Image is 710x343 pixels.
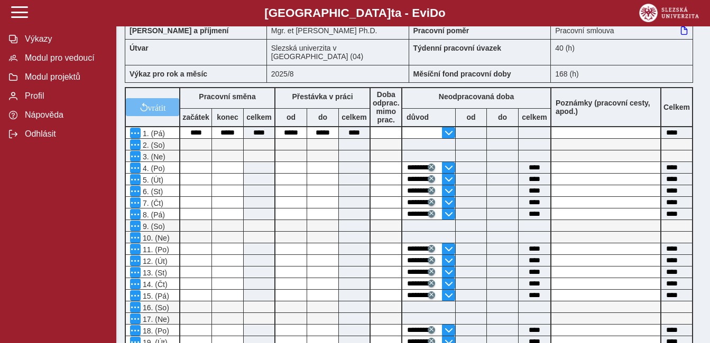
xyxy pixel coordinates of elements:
span: 4. (Po) [141,164,165,173]
button: Menu [130,139,141,150]
b: Doba odprac. mimo prac. [373,90,400,124]
span: 14. (Čt) [141,280,168,289]
button: Menu [130,232,141,243]
div: Pracovní smlouva [551,22,693,39]
span: D [430,6,438,20]
span: Výkazy [22,34,107,44]
span: 2. (So) [141,141,165,149]
button: Menu [130,174,141,185]
b: Poznámky (pracovní cesty, apod.) [551,99,660,116]
b: celkem [244,113,274,121]
span: 8. (Pá) [141,211,165,219]
b: Neodpracovaná doba [439,92,514,101]
span: o [438,6,446,20]
span: 12. (Út) [141,257,168,265]
button: Menu [130,313,141,324]
b: Pracovní směna [199,92,255,101]
b: celkem [339,113,370,121]
img: logo_web_su.png [639,4,699,22]
b: Celkem [663,103,690,111]
button: Menu [130,209,141,220]
span: 7. (Čt) [141,199,163,207]
b: Útvar [130,44,149,52]
span: t [391,6,394,20]
b: [PERSON_NAME] a příjmení [130,26,228,35]
button: Menu [130,163,141,173]
span: 18. (Po) [141,327,169,335]
b: od [275,113,307,121]
b: Přestávka v práci [292,92,353,101]
div: 40 (h) [551,39,693,65]
div: Mgr. et [PERSON_NAME] Ph.D. [267,22,409,39]
span: 1. (Pá) [141,129,165,138]
b: do [307,113,338,121]
span: 17. (Ne) [141,315,170,323]
button: Menu [130,221,141,231]
button: Menu [130,244,141,254]
div: Slezská univerzita v [GEOGRAPHIC_DATA] (04) [267,39,409,65]
span: Nápověda [22,110,107,120]
button: vrátit [126,98,179,116]
b: [GEOGRAPHIC_DATA] a - Evi [32,6,678,20]
button: Menu [130,302,141,312]
span: Modul pro vedoucí [22,53,107,63]
span: 10. (Ne) [141,234,170,242]
button: Menu [130,197,141,208]
span: 15. (Pá) [141,292,169,300]
b: do [487,113,518,121]
b: Pracovní poměr [413,26,469,35]
button: Menu [130,290,141,301]
b: celkem [519,113,550,121]
button: Menu [130,186,141,196]
b: Týdenní pracovní úvazek [413,44,502,52]
div: 2025/8 [267,65,409,83]
span: 16. (So) [141,303,169,312]
span: Profil [22,91,107,101]
button: Menu [130,279,141,289]
span: Odhlásit [22,129,107,139]
span: 9. (So) [141,222,165,231]
b: Měsíční fond pracovní doby [413,70,511,78]
span: Modul projektů [22,72,107,82]
b: konec [212,113,243,121]
span: 13. (St) [141,269,167,277]
button: Menu [130,267,141,278]
button: Menu [130,255,141,266]
button: Menu [130,128,141,138]
button: Menu [130,151,141,161]
button: Menu [130,325,141,336]
span: 11. (Po) [141,245,169,254]
span: 6. (St) [141,187,163,196]
b: důvod [407,113,429,121]
b: Výkaz pro rok a měsíc [130,70,207,78]
div: 168 (h) [551,65,693,83]
span: 3. (Ne) [141,153,165,161]
span: vrátit [148,103,166,111]
b: od [456,113,486,121]
b: začátek [180,113,211,121]
span: 5. (Út) [141,176,163,184]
